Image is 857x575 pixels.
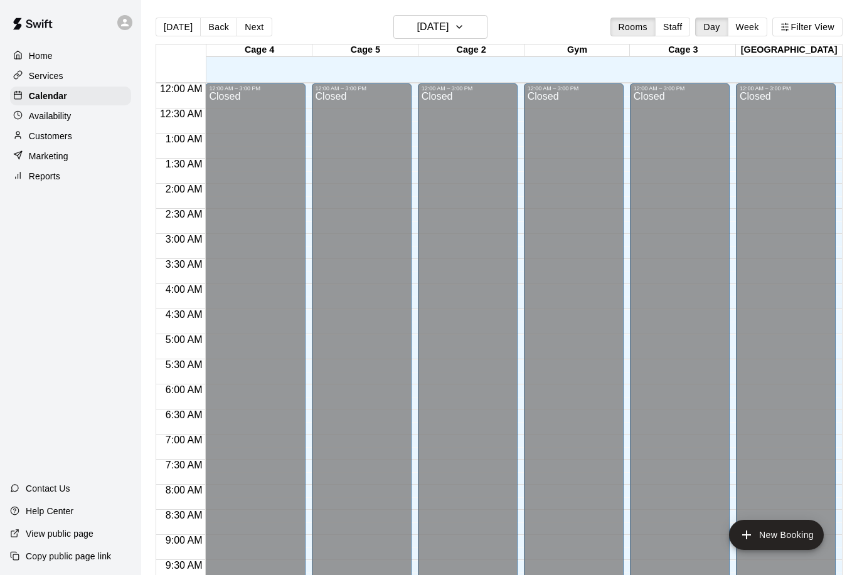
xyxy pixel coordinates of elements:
span: 3:00 AM [162,234,206,245]
a: Customers [10,127,131,145]
a: Services [10,66,131,85]
span: 5:00 AM [162,334,206,345]
a: Availability [10,107,131,125]
span: 12:30 AM [157,108,206,119]
button: Back [200,18,237,36]
p: Customers [29,130,72,142]
a: Marketing [10,147,131,166]
button: Day [695,18,728,36]
span: 8:30 AM [162,510,206,520]
button: [DATE] [156,18,201,36]
button: Week [728,18,767,36]
p: Availability [29,110,72,122]
span: 1:30 AM [162,159,206,169]
div: Cage 3 [630,45,736,56]
button: [DATE] [393,15,487,39]
button: Next [237,18,272,36]
span: 3:30 AM [162,259,206,270]
button: add [729,520,824,550]
button: Staff [655,18,691,36]
span: 4:30 AM [162,309,206,320]
p: Copy public page link [26,550,111,562]
span: 12:00 AM [157,83,206,94]
button: Rooms [610,18,656,36]
div: Gym [524,45,631,56]
p: Contact Us [26,482,70,495]
span: 4:00 AM [162,284,206,295]
button: Filter View [772,18,843,36]
p: Help Center [26,505,73,517]
div: 12:00 AM – 3:00 PM [528,85,620,92]
p: Home [29,50,53,62]
span: 2:00 AM [162,184,206,194]
div: 12:00 AM – 3:00 PM [422,85,514,92]
div: [GEOGRAPHIC_DATA] [736,45,842,56]
span: 2:30 AM [162,209,206,219]
p: View public page [26,527,93,540]
div: 12:00 AM – 3:00 PM [209,85,301,92]
a: Home [10,46,131,65]
h6: [DATE] [417,18,449,36]
a: Calendar [10,87,131,105]
div: 12:00 AM – 3:00 PM [634,85,726,92]
p: Services [29,70,63,82]
div: 12:00 AM – 3:00 PM [316,85,408,92]
p: Reports [29,170,60,182]
span: 7:00 AM [162,435,206,445]
span: 6:00 AM [162,384,206,395]
span: 7:30 AM [162,460,206,470]
span: 8:00 AM [162,485,206,495]
span: 6:30 AM [162,409,206,420]
a: Reports [10,167,131,186]
p: Marketing [29,150,68,162]
span: 5:30 AM [162,359,206,370]
div: 12:00 AM – 3:00 PM [740,85,832,92]
span: 9:00 AM [162,535,206,546]
span: 1:00 AM [162,134,206,144]
span: 9:30 AM [162,560,206,571]
div: Cage 4 [206,45,312,56]
div: Cage 2 [418,45,524,56]
div: Cage 5 [312,45,418,56]
p: Calendar [29,90,67,102]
